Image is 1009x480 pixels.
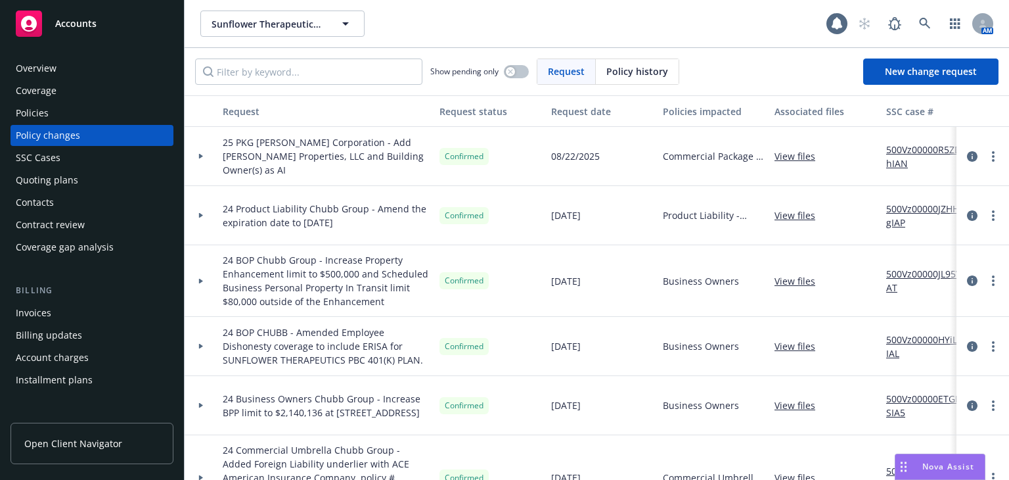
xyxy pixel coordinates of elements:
[55,18,97,29] span: Accounts
[434,95,546,127] button: Request status
[24,437,122,450] span: Open Client Navigator
[195,59,422,85] input: Filter by keyword...
[223,392,429,420] span: 24 Business Owners Chubb Group - Increase BPP limit to $2,140,136 at [STREET_ADDRESS]
[185,127,217,186] div: Toggle Row Expanded
[430,66,499,77] span: Show pending only
[886,333,974,360] a: 500Vz00000HYiL0IAL
[774,274,826,288] a: View files
[11,237,173,258] a: Coverage gap analysis
[551,274,581,288] span: [DATE]
[16,325,82,346] div: Billing updates
[16,370,93,391] div: Installment plans
[16,80,56,101] div: Coverage
[11,325,173,346] a: Billing updates
[16,214,85,235] div: Contract review
[885,65,977,78] span: New change request
[11,5,173,42] a: Accounts
[223,253,429,308] span: 24 BOP Chubb Group - Increase Property Enhancement limit to $500,000 and Scheduled Business Perso...
[964,208,980,224] a: circleInformation
[895,454,985,480] button: Nova Assist
[11,80,173,101] a: Coverage
[551,339,581,353] span: [DATE]
[200,11,365,37] button: Sunflower Therapeutics, PBC
[881,95,979,127] button: SSC case #
[212,17,325,31] span: Sunflower Therapeutics, PBC
[11,170,173,191] a: Quoting plans
[551,105,652,118] div: Request date
[548,64,585,78] span: Request
[774,398,826,412] a: View files
[985,398,1001,414] a: more
[445,400,483,412] span: Confirmed
[11,103,173,124] a: Policies
[922,461,974,472] span: Nova Assist
[863,59,998,85] a: New change request
[11,147,173,168] a: SSC Cases
[439,105,541,118] div: Request status
[886,202,974,229] a: 500Vz00000JZHHgIAP
[985,208,1001,224] a: more
[11,214,173,235] a: Contract review
[16,147,60,168] div: SSC Cases
[445,341,483,352] span: Confirmed
[663,105,764,118] div: Policies impacted
[886,392,974,420] a: 500Vz00000ETGMSIA5
[445,151,483,162] span: Confirmed
[16,170,78,191] div: Quoting plans
[16,347,89,368] div: Account charges
[185,376,217,435] div: Toggle Row Expanded
[658,95,769,127] button: Policies impacted
[16,237,114,258] div: Coverage gap analysis
[985,339,1001,354] a: more
[912,11,938,37] a: Search
[551,398,581,412] span: [DATE]
[985,273,1001,289] a: more
[223,202,429,229] span: 24 Product Liability Chubb Group - Amend the expiration date to [DATE]
[11,192,173,213] a: Contacts
[663,208,764,222] span: Product Liability - Product Liability $3M Limit
[663,339,739,353] span: Business Owners
[886,105,974,118] div: SSC case #
[11,58,173,79] a: Overview
[217,95,434,127] button: Request
[774,149,826,163] a: View files
[663,149,764,163] span: Commercial Package - Commercial Package incl $1M Umbrella
[895,454,912,479] div: Drag to move
[964,339,980,354] a: circleInformation
[11,370,173,391] a: Installment plans
[16,103,49,124] div: Policies
[851,11,878,37] a: Start snowing
[964,149,980,164] a: circleInformation
[16,302,51,324] div: Invoices
[445,210,483,222] span: Confirmed
[223,105,429,118] div: Request
[11,284,173,297] div: Billing
[606,64,668,78] span: Policy history
[769,95,881,127] button: Associated files
[185,317,217,376] div: Toggle Row Expanded
[185,186,217,245] div: Toggle Row Expanded
[964,273,980,289] a: circleInformation
[663,398,739,412] span: Business Owners
[985,149,1001,164] a: more
[774,208,826,222] a: View files
[774,105,876,118] div: Associated files
[223,325,429,367] span: 24 BOP CHUBB - Amended Employee Dishonesty coverage to include ERISA for SUNFLOWER THERAPEUTICS P...
[11,347,173,368] a: Account charges
[774,339,826,353] a: View files
[882,11,908,37] a: Report a Bug
[546,95,658,127] button: Request date
[11,302,173,324] a: Invoices
[964,398,980,414] a: circleInformation
[942,11,968,37] a: Switch app
[16,58,56,79] div: Overview
[663,274,739,288] span: Business Owners
[185,245,217,317] div: Toggle Row Expanded
[223,135,429,177] span: 25 PKG [PERSON_NAME] Corporation - Add [PERSON_NAME] Properties, LLC and Building Owner(s) as AI
[445,275,483,287] span: Confirmed
[16,125,80,146] div: Policy changes
[551,208,581,222] span: [DATE]
[16,192,54,213] div: Contacts
[886,267,974,295] a: 500Vz00000JL95VIAT
[886,143,974,170] a: 500Vz00000R5ZDhIAN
